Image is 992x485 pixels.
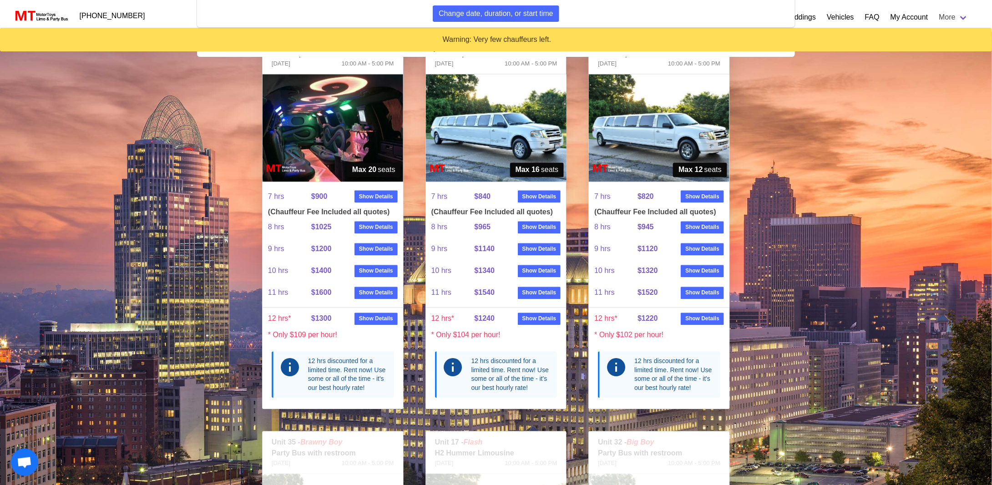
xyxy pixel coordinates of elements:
span: 12 hrs* [268,308,311,329]
a: More [934,8,974,26]
strong: $1300 [311,314,332,322]
h4: (Chauffeur Fee Included all quotes) [594,207,724,216]
strong: $1340 [475,267,495,274]
strong: Max 12 [678,164,703,175]
span: seats [510,162,564,177]
div: 12 hrs discounted for a limited time. Rent now! Use some or all of the time - it's our best hourl... [471,357,552,392]
span: Change date, duration, or start time [439,8,553,19]
strong: Show Details [685,245,719,253]
div: Warning: Very few chauffeurs left. [7,35,987,45]
strong: Show Details [522,267,557,275]
strong: Show Details [359,223,393,231]
strong: $820 [638,192,654,200]
strong: $965 [475,223,491,231]
h4: (Chauffeur Fee Included all quotes) [268,207,398,216]
strong: Show Details [685,223,719,231]
strong: $1540 [475,288,495,296]
strong: Show Details [522,223,557,231]
span: 10:00 AM - 5:00 PM [668,59,720,68]
span: 9 hrs [268,238,311,260]
span: 10:00 AM - 5:00 PM [505,59,557,68]
img: MotorToys Logo [13,10,69,22]
strong: $1600 [311,288,332,296]
strong: Show Details [685,267,719,275]
strong: Show Details [359,245,393,253]
span: 10 hrs [431,260,475,282]
strong: $1025 [311,223,332,231]
span: 10:00 AM - 5:00 PM [342,59,394,68]
strong: Show Details [359,288,393,297]
span: 12 hrs* [594,308,638,329]
span: [DATE] [272,59,290,68]
strong: $1140 [475,245,495,253]
strong: $1120 [638,245,658,253]
span: seats [673,162,727,177]
a: Open chat [11,449,38,476]
span: seats [347,162,401,177]
strong: Show Details [685,192,719,201]
span: 11 hrs [594,282,638,303]
p: * Only $104 per hour! [426,329,567,340]
strong: Show Details [522,192,557,201]
strong: Show Details [522,288,557,297]
span: 8 hrs [594,216,638,238]
span: 10 hrs [268,260,311,282]
a: [PHONE_NUMBER] [74,7,151,25]
span: [DATE] [435,59,454,68]
h4: (Chauffeur Fee Included all quotes) [431,207,561,216]
strong: Show Details [359,267,393,275]
span: 8 hrs [431,216,475,238]
img: 27%2002.jpg [263,74,403,182]
strong: $900 [311,192,328,200]
span: 7 hrs [431,186,475,207]
strong: $1320 [638,267,658,274]
p: * Only $109 per hour! [263,329,403,340]
strong: $1520 [638,288,658,296]
button: Change date, duration, or start time [433,5,559,22]
span: 10 hrs [594,260,638,282]
span: [DATE] [598,59,617,68]
strong: Show Details [359,314,393,323]
strong: $1240 [475,314,495,322]
strong: Max 16 [516,164,540,175]
a: Vehicles [827,12,854,23]
div: 12 hrs discounted for a limited time. Rent now! Use some or all of the time - it's our best hourl... [308,357,389,392]
strong: $1220 [638,314,658,322]
span: 8 hrs [268,216,311,238]
strong: Max 20 [352,164,376,175]
span: 12 hrs* [431,308,475,329]
img: 07%2001.jpg [589,74,729,182]
strong: Show Details [522,245,557,253]
div: 12 hrs discounted for a limited time. Rent now! Use some or all of the time - it's our best hourl... [634,357,715,392]
strong: Show Details [685,314,719,323]
a: FAQ [865,12,880,23]
strong: Show Details [522,314,557,323]
span: 9 hrs [594,238,638,260]
strong: $945 [638,223,654,231]
strong: Show Details [359,192,393,201]
strong: Show Details [685,288,719,297]
span: 11 hrs [268,282,311,303]
span: 7 hrs [268,186,311,207]
strong: $1400 [311,267,332,274]
strong: $1200 [311,245,332,253]
img: 02%2001.jpg [426,74,567,182]
a: My Account [891,12,928,23]
span: 11 hrs [431,282,475,303]
p: * Only $102 per hour! [589,329,729,340]
span: 9 hrs [431,238,475,260]
strong: $840 [475,192,491,200]
span: 7 hrs [594,186,638,207]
